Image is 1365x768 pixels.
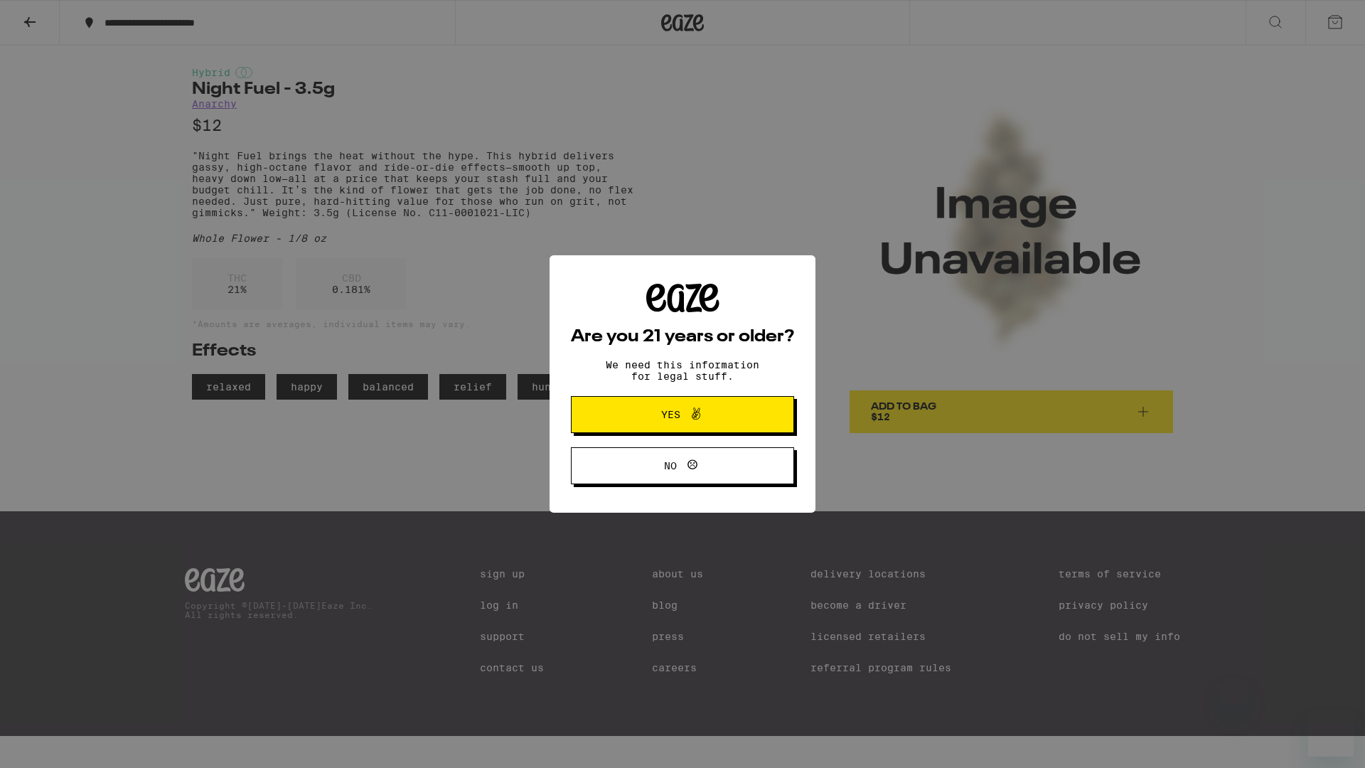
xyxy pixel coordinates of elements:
iframe: Close message [1220,677,1248,705]
p: We need this information for legal stuff. [594,359,771,382]
iframe: Button to launch messaging window [1308,711,1354,757]
button: Yes [571,396,794,433]
h2: Are you 21 years or older? [571,329,794,346]
button: No [571,447,794,484]
span: No [664,461,677,471]
span: Yes [661,410,680,420]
